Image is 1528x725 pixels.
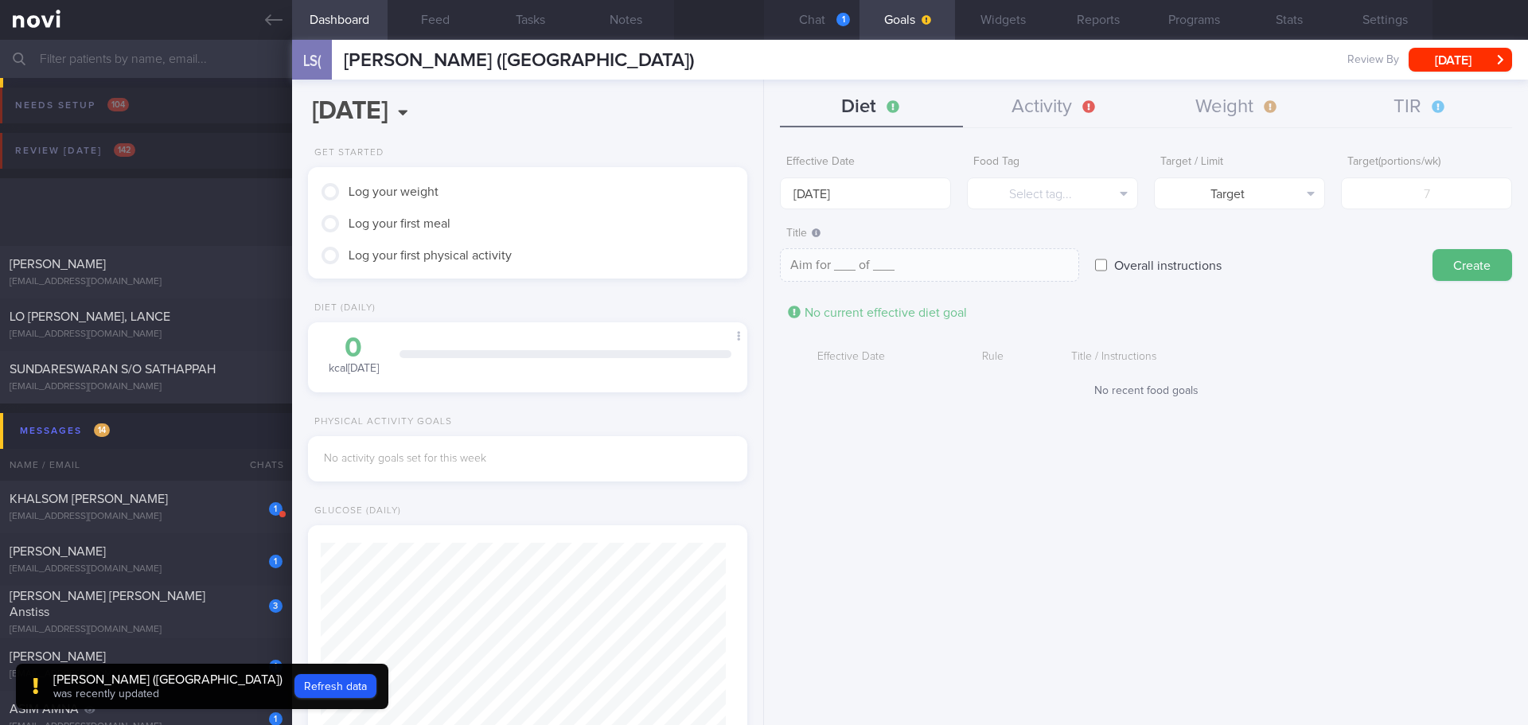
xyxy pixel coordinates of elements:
[1347,53,1399,68] span: Review By
[1409,48,1512,72] button: [DATE]
[1154,177,1325,209] button: Target
[308,302,376,314] div: Diet (Daily)
[324,334,384,376] div: kcal [DATE]
[324,452,731,466] div: No activity goals set for this week
[269,555,283,568] div: 1
[324,334,384,362] div: 0
[16,420,114,442] div: Messages
[1146,88,1329,127] button: Weight
[308,416,452,428] div: Physical Activity Goals
[114,143,135,157] span: 142
[11,95,133,116] div: Needs setup
[294,674,376,698] button: Refresh data
[780,384,1512,399] div: No recent food goals
[780,342,922,372] div: Effective Date
[10,668,283,680] div: [EMAIL_ADDRESS][DOMAIN_NAME]
[10,493,168,505] span: KHALSOM [PERSON_NAME]
[10,650,106,663] span: [PERSON_NAME]
[53,672,283,688] div: [PERSON_NAME] ([GEOGRAPHIC_DATA])
[836,13,850,26] div: 1
[1160,155,1319,170] label: Target / Limit
[11,140,139,162] div: Review [DATE]
[10,545,106,558] span: [PERSON_NAME]
[10,563,283,575] div: [EMAIL_ADDRESS][DOMAIN_NAME]
[269,599,283,613] div: 3
[1347,155,1506,170] label: Target ( portions/wk )
[10,590,205,618] span: [PERSON_NAME] [PERSON_NAME] Anstiss
[10,703,79,715] span: ASIM AMNA
[10,310,170,323] span: LO [PERSON_NAME], LANCE
[10,511,283,523] div: [EMAIL_ADDRESS][DOMAIN_NAME]
[10,624,283,636] div: [EMAIL_ADDRESS][DOMAIN_NAME]
[269,502,283,516] div: 1
[228,449,292,481] div: Chats
[107,98,129,111] span: 104
[308,147,384,159] div: Get Started
[10,363,216,376] span: SUNDARESWARAN S/O SATHAPPAH
[1341,177,1512,209] input: 7
[1329,88,1512,127] button: TIR
[922,342,1063,372] div: Rule
[53,688,159,700] span: was recently updated
[973,155,1132,170] label: Food Tag
[344,51,695,70] span: [PERSON_NAME] ([GEOGRAPHIC_DATA])
[786,228,821,239] span: Title
[780,88,963,127] button: Diet
[786,155,945,170] label: Effective Date
[780,177,951,209] input: Select...
[967,177,1138,209] button: Select tag...
[1106,249,1230,281] label: Overall instructions
[10,381,283,393] div: [EMAIL_ADDRESS][DOMAIN_NAME]
[963,88,1146,127] button: Activity
[1432,249,1512,281] button: Create
[10,258,106,271] span: [PERSON_NAME]
[10,276,283,288] div: [EMAIL_ADDRESS][DOMAIN_NAME]
[94,423,110,437] span: 14
[1063,342,1456,372] div: Title / Instructions
[10,329,283,341] div: [EMAIL_ADDRESS][DOMAIN_NAME]
[288,30,336,92] div: LS(
[269,660,283,673] div: 1
[780,301,975,325] div: No current effective diet goal
[308,505,401,517] div: Glucose (Daily)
